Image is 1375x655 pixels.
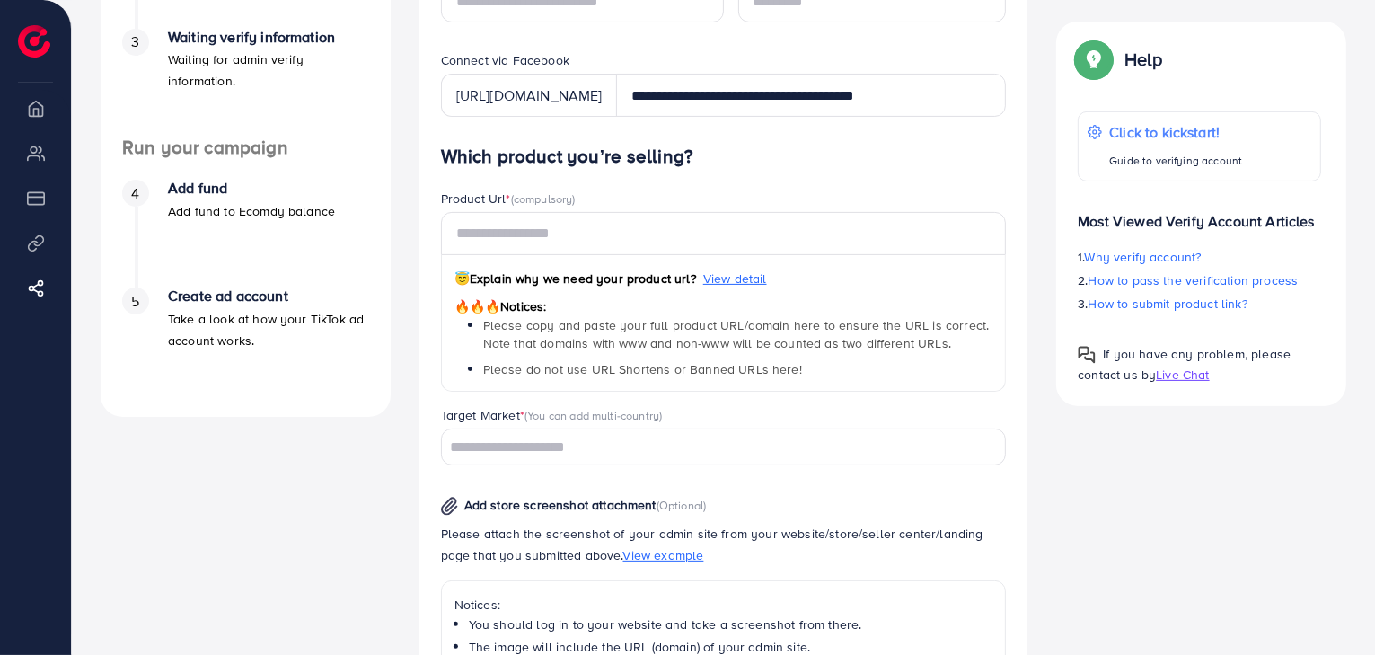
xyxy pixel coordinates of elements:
span: View example [623,546,704,564]
span: Please do not use URL Shortens or Banned URLs here! [483,360,802,378]
li: You should log in to your website and take a screenshot from there. [469,615,993,633]
span: 4 [131,183,139,204]
span: (You can add multi-country) [524,407,662,423]
label: Connect via Facebook [441,51,569,69]
h4: Which product you’re selling? [441,146,1007,168]
p: Notices: [454,594,993,615]
span: View detail [703,270,767,288]
p: 3. [1078,293,1321,314]
img: Popup guide [1078,346,1096,364]
p: Please attach the screenshot of your admin site from your website/store/seller center/landing pag... [441,523,1007,566]
p: Click to kickstart! [1109,121,1242,143]
span: Notices: [454,297,547,315]
p: Guide to verifying account [1109,150,1242,172]
h4: Create ad account [168,288,369,305]
p: Help [1124,49,1162,70]
img: Popup guide [1078,43,1110,75]
li: Create ad account [101,288,391,395]
span: How to submit product link? [1089,295,1247,313]
div: [URL][DOMAIN_NAME] [441,74,617,117]
span: (compulsory) [511,190,576,207]
span: Add store screenshot attachment [464,496,657,514]
span: 🔥🔥🔥 [454,297,500,315]
span: 😇 [454,270,470,288]
span: Live Chat [1156,366,1209,384]
div: Search for option [441,429,1007,465]
span: Why verify account? [1085,248,1202,266]
iframe: Chat [1299,574,1362,642]
p: 2. [1078,270,1321,291]
span: Explain why we need your product url? [454,270,696,288]
label: Product Url [441,190,576,208]
label: Target Market [441,406,663,424]
h4: Waiting verify information [168,29,369,46]
p: Add fund to Ecomdy balance [168,200,335,222]
span: (Optional) [657,497,707,513]
span: If you have any problem, please contact us by [1078,345,1291,384]
li: Waiting verify information [101,29,391,137]
p: 1. [1078,246,1321,268]
span: 3 [131,31,139,52]
h4: Add fund [168,180,335,197]
p: Most Viewed Verify Account Articles [1078,196,1321,232]
p: Take a look at how your TikTok ad account works. [168,308,369,351]
span: Please copy and paste your full product URL/domain here to ensure the URL is correct. Note that d... [483,316,990,352]
span: 5 [131,291,139,312]
input: Search for option [444,434,983,462]
h4: Run your campaign [101,137,391,159]
img: logo [18,25,50,58]
img: img [441,497,458,516]
p: Waiting for admin verify information. [168,49,369,92]
span: How to pass the verification process [1089,271,1299,289]
li: Add fund [101,180,391,288]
